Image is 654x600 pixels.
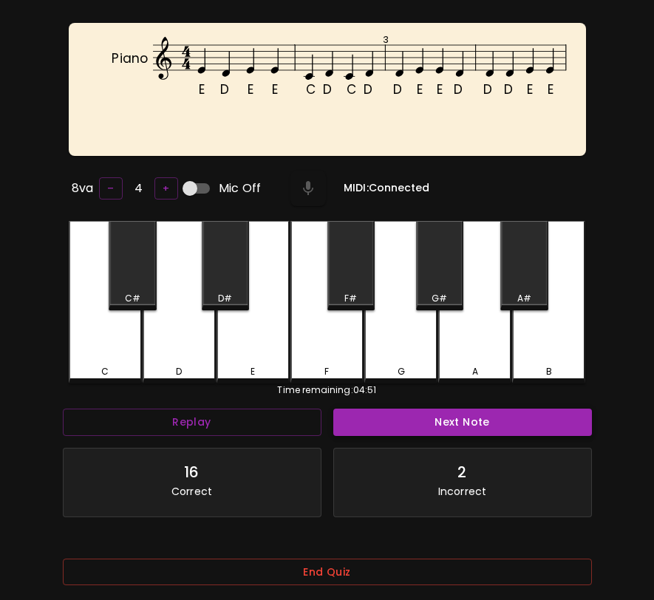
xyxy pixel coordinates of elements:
[333,409,592,436] button: Next Note
[457,460,466,484] div: 2
[472,365,478,378] div: A
[184,460,199,484] div: 16
[134,178,143,199] h6: 4
[63,559,592,586] button: End Quiz
[69,383,586,397] div: Time remaining: 04:51
[432,292,447,305] div: G#
[437,81,443,98] text: E
[251,365,255,378] div: E
[528,81,534,98] text: E
[417,81,423,98] text: E
[398,365,405,378] div: G
[218,292,232,305] div: D#
[198,81,204,98] text: E
[517,292,531,305] div: A#
[63,409,321,436] button: Replay
[219,81,228,98] text: D
[99,177,123,200] button: –
[484,81,493,98] text: D
[438,484,486,499] p: Incorrect
[393,81,402,98] text: D
[323,81,332,98] text: D
[383,33,389,46] text: 3
[344,180,429,197] h6: MIDI: Connected
[176,365,182,378] div: D
[504,81,513,98] text: D
[546,365,552,378] div: B
[72,178,93,199] h6: 8va
[548,81,553,98] text: E
[112,50,148,67] text: Piano
[347,81,356,98] text: C
[154,177,178,200] button: +
[248,81,253,98] text: E
[125,292,140,305] div: C#
[272,81,278,98] text: E
[344,292,357,305] div: F#
[219,180,261,197] span: Mic Off
[101,365,109,378] div: C
[306,81,316,98] text: C
[324,365,329,378] div: F
[364,81,372,98] text: D
[454,81,463,98] text: D
[171,484,212,499] p: Correct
